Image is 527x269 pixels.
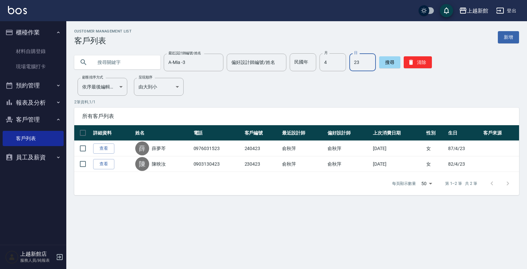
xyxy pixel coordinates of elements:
[91,125,134,141] th: 詳細資料
[467,7,488,15] div: 上越新館
[20,257,54,263] p: 服務人員/純報表
[445,181,477,187] p: 第 1–2 筆 共 2 筆
[82,113,511,120] span: 所有客戶列表
[446,141,482,156] td: 87/4/23
[3,149,64,166] button: 員工及薪資
[3,111,64,128] button: 客戶管理
[425,125,446,141] th: 性別
[243,156,280,172] td: 230423
[152,145,166,152] a: 薛夢芩
[20,251,54,257] h5: 上越新館店
[419,175,435,192] div: 50
[446,125,482,141] th: 生日
[354,50,357,55] label: 日
[192,156,243,172] td: 0903130423
[168,51,201,56] label: 最近設計師編號/姓名
[3,44,64,59] a: 材料自購登錄
[152,161,166,167] a: 陳映汝
[93,143,114,154] a: 查看
[8,6,27,14] img: Logo
[134,125,192,141] th: 姓名
[139,75,152,80] label: 呈現順序
[482,125,519,141] th: 客戶來源
[192,125,243,141] th: 電話
[3,77,64,94] button: 預約管理
[440,4,453,17] button: save
[371,156,425,172] td: [DATE]
[82,75,103,80] label: 顧客排序方式
[3,24,64,41] button: 櫃檯作業
[134,78,184,96] div: 由大到小
[93,159,114,169] a: 查看
[425,141,446,156] td: 女
[280,125,326,141] th: 最近設計師
[135,141,149,155] div: 薛
[3,94,64,111] button: 報表及分析
[280,141,326,156] td: 俞秋萍
[74,29,132,33] h2: Customer Management List
[392,181,416,187] p: 每頁顯示數量
[326,141,371,156] td: 俞秋萍
[280,156,326,172] td: 俞秋萍
[326,156,371,172] td: 俞秋萍
[324,50,327,55] label: 月
[243,125,280,141] th: 客戶編號
[3,131,64,146] a: 客戶列表
[498,31,519,43] a: 新增
[78,78,127,96] div: 依序最後編輯時間
[74,99,519,105] p: 2 筆資料, 1 / 1
[326,125,371,141] th: 偏好設計師
[5,250,19,264] img: Person
[135,157,149,171] div: 陳
[446,156,482,172] td: 82/4/23
[379,56,400,68] button: 搜尋
[192,141,243,156] td: 0976031523
[371,125,425,141] th: 上次消費日期
[404,56,432,68] button: 清除
[93,53,155,71] input: 搜尋關鍵字
[456,4,491,18] button: 上越新館
[425,156,446,172] td: 女
[371,141,425,156] td: [DATE]
[3,59,64,74] a: 現場電腦打卡
[494,5,519,17] button: 登出
[74,36,132,45] h3: 客戶列表
[243,141,280,156] td: 240423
